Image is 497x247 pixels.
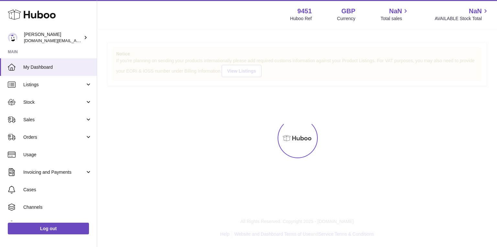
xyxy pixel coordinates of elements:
[8,33,17,42] img: amir.ch@gmail.com
[23,152,92,158] span: Usage
[389,7,402,16] span: NaN
[23,134,85,140] span: Orders
[23,204,92,210] span: Channels
[23,169,85,175] span: Invoicing and Payments
[381,7,409,22] a: NaN Total sales
[469,7,482,16] span: NaN
[381,16,409,22] span: Total sales
[337,16,356,22] div: Currency
[24,31,82,44] div: [PERSON_NAME]
[24,38,129,43] span: [DOMAIN_NAME][EMAIL_ADDRESS][DOMAIN_NAME]
[341,7,355,16] strong: GBP
[23,64,92,70] span: My Dashboard
[435,16,489,22] span: AVAILABLE Stock Total
[297,7,312,16] strong: 9451
[8,223,89,234] a: Log out
[290,16,312,22] div: Huboo Ref
[23,82,85,88] span: Listings
[23,187,92,193] span: Cases
[23,117,85,123] span: Sales
[435,7,489,22] a: NaN AVAILABLE Stock Total
[23,99,85,105] span: Stock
